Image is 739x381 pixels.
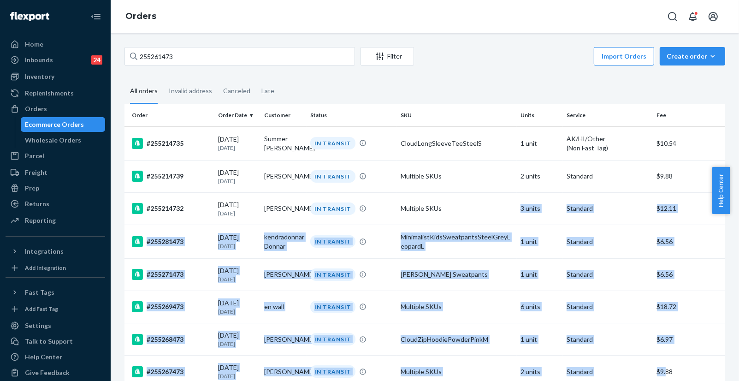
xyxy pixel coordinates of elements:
[218,340,257,348] p: [DATE]
[653,192,725,225] td: $12.11
[25,288,54,297] div: Fast Tags
[6,350,105,364] a: Help Center
[397,160,517,192] td: Multiple SKUs
[260,258,307,291] td: [PERSON_NAME]
[361,52,414,61] div: Filter
[25,199,49,208] div: Returns
[310,365,355,378] div: IN TRANSIT
[667,52,718,61] div: Create order
[218,363,257,380] div: [DATE]
[361,47,414,65] button: Filter
[132,138,211,149] div: #255214735
[563,104,653,126] th: Service
[218,233,257,250] div: [DATE]
[218,209,257,217] p: [DATE]
[132,366,211,377] div: #255267473
[6,53,105,67] a: Inbounds24
[567,335,649,344] p: Standard
[653,160,725,192] td: $9.88
[124,104,214,126] th: Order
[704,7,722,26] button: Open account menu
[25,40,43,49] div: Home
[663,7,682,26] button: Open Search Box
[517,126,563,160] td: 1 unit
[517,192,563,225] td: 3 units
[21,117,106,132] a: Ecommerce Orders
[25,168,47,177] div: Freight
[397,192,517,225] td: Multiple SKUs
[653,323,725,356] td: $6.97
[567,367,649,376] p: Standard
[218,275,257,283] p: [DATE]
[310,137,355,149] div: IN TRANSIT
[260,126,307,160] td: Summer [PERSON_NAME]
[218,135,257,152] div: [DATE]
[567,134,649,143] p: AK/HI/Other
[653,104,725,126] th: Fee
[25,352,62,362] div: Help Center
[6,285,105,300] button: Fast Tags
[25,368,70,377] div: Give Feedback
[567,204,649,213] p: Standard
[6,334,105,349] a: Talk to Support
[10,12,49,21] img: Flexport logo
[310,235,355,248] div: IN TRANSIT
[517,258,563,291] td: 1 unit
[25,55,53,65] div: Inbounds
[712,167,730,214] span: Help Center
[25,89,74,98] div: Replenishments
[218,308,257,316] p: [DATE]
[169,79,212,103] div: Invalid address
[25,104,47,113] div: Orders
[310,202,355,215] div: IN TRANSIT
[517,160,563,192] td: 2 units
[260,225,307,258] td: kendradonnar Donnar
[132,269,211,280] div: #255271473
[218,266,257,283] div: [DATE]
[517,323,563,356] td: 1 unit
[310,301,355,313] div: IN TRANSIT
[6,213,105,228] a: Reporting
[517,104,563,126] th: Units
[125,11,156,21] a: Orders
[25,136,82,145] div: Wholesale Orders
[214,104,260,126] th: Order Date
[653,291,725,323] td: $18.72
[397,291,517,323] td: Multiple SKUs
[25,120,84,129] div: Ecommerce Orders
[132,236,211,247] div: #255281473
[310,268,355,281] div: IN TRANSIT
[6,304,105,315] a: Add Fast Tag
[260,323,307,356] td: [PERSON_NAME]
[517,225,563,258] td: 1 unit
[6,262,105,274] a: Add Integration
[25,216,56,225] div: Reporting
[218,177,257,185] p: [DATE]
[567,143,649,153] div: (Non Fast Tag)
[218,331,257,348] div: [DATE]
[401,335,514,344] div: CloudZipHoodiePowderPinkM
[218,242,257,250] p: [DATE]
[6,244,105,259] button: Integrations
[6,149,105,163] a: Parcel
[25,184,39,193] div: Prep
[567,172,649,181] p: Standard
[218,144,257,152] p: [DATE]
[401,232,514,251] div: MinimalistKidsSweatpantsSteelGreyLeopardL
[132,171,211,182] div: #255214739
[310,333,355,345] div: IN TRANSIT
[6,69,105,84] a: Inventory
[653,258,725,291] td: $6.56
[218,200,257,217] div: [DATE]
[567,237,649,246] p: Standard
[6,365,105,380] button: Give Feedback
[6,196,105,211] a: Returns
[132,334,211,345] div: #255268473
[260,291,307,323] td: en wall
[218,372,257,380] p: [DATE]
[261,79,274,103] div: Late
[567,270,649,279] p: Standard
[260,192,307,225] td: [PERSON_NAME]
[25,305,58,313] div: Add Fast Tag
[567,302,649,311] p: Standard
